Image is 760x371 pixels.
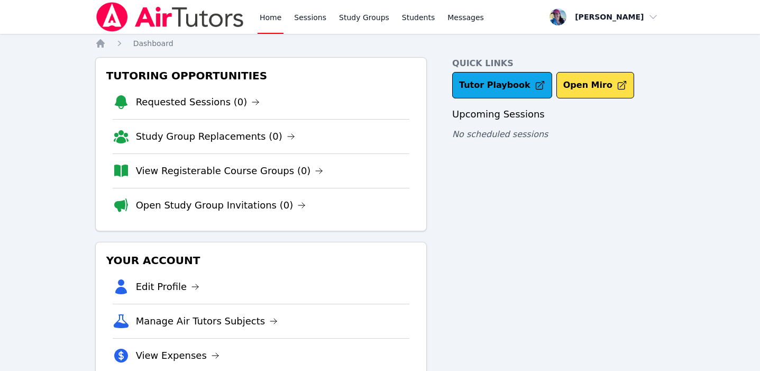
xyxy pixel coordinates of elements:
nav: Breadcrumb [95,38,665,49]
h4: Quick Links [452,57,665,70]
a: Study Group Replacements (0) [136,129,295,144]
h3: Upcoming Sessions [452,107,665,122]
span: No scheduled sessions [452,129,548,139]
img: Air Tutors [95,2,245,32]
a: Manage Air Tutors Subjects [136,314,278,329]
a: View Registerable Course Groups (0) [136,164,324,178]
h3: Tutoring Opportunities [104,66,418,85]
span: Messages [447,12,484,23]
a: Requested Sessions (0) [136,95,260,110]
span: Dashboard [133,39,173,48]
button: Open Miro [556,72,634,98]
a: Edit Profile [136,279,200,294]
a: View Expenses [136,348,219,363]
h3: Your Account [104,251,418,270]
a: Dashboard [133,38,173,49]
a: Open Study Group Invitations (0) [136,198,306,213]
a: Tutor Playbook [452,72,552,98]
